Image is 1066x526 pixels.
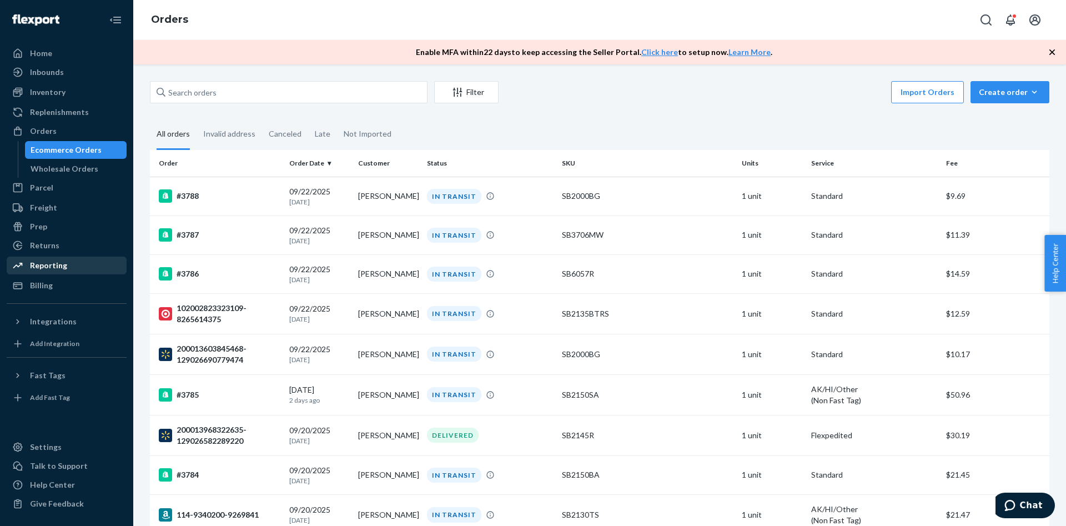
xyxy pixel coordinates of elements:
[17,22,250,41] div: 561 I can't find my Amazon SKU
[641,47,678,57] a: Click here
[811,469,937,480] p: Standard
[354,177,423,216] td: [PERSON_NAME]
[737,415,806,455] td: 1 unit
[7,83,127,101] a: Inventory
[7,367,127,384] button: Fast Tags
[427,387,481,402] div: IN TRANSIT
[17,184,250,206] h1: Check a SKU's Status in Amazon
[159,303,280,325] div: 102002823323109-8265614375
[737,455,806,494] td: 1 unit
[289,395,349,405] p: 2 days ago
[17,260,250,382] img: Screen_Shot_2021-09-07_at_6.02.23_PM.png
[1044,235,1066,292] span: Help Center
[562,268,733,279] div: SB6057R
[25,160,127,178] a: Wholesale Orders
[562,389,733,400] div: SB2150SA
[30,107,89,118] div: Replenishments
[159,267,280,280] div: #3786
[562,469,733,480] div: SB2150BA
[811,515,937,526] div: (Non Fast Tag)
[150,81,428,103] input: Search orders
[151,13,188,26] a: Orders
[354,374,423,415] td: [PERSON_NAME]
[17,436,250,452] p: Select the radio button for .
[562,509,733,520] div: SB2130TS
[811,430,937,441] p: Flexpedited
[344,119,391,148] div: Not Imported
[427,347,481,362] div: IN TRANSIT
[7,277,127,294] a: Billing
[289,236,349,246] p: [DATE]
[30,393,70,402] div: Add Fast Tag
[1024,9,1046,31] button: Open account menu
[811,504,937,515] p: AK/HI/Other
[7,218,127,236] a: Prep
[811,268,937,279] p: Standard
[354,216,423,254] td: [PERSON_NAME]
[7,257,127,274] a: Reporting
[942,216,1049,254] td: $11.39
[942,254,1049,293] td: $14.59
[30,339,79,348] div: Add Integration
[971,81,1049,103] button: Create order
[942,150,1049,177] th: Fee
[159,424,280,447] div: 200013968322635-129026582289220
[289,465,349,485] div: 09/20/2025
[354,455,423,494] td: [PERSON_NAME]
[975,9,997,31] button: Open Search Box
[423,150,557,177] th: Status
[159,189,280,203] div: #3788
[159,468,280,482] div: #3784
[562,430,733,441] div: SB2145R
[562,308,733,319] div: SB2135BTRS
[737,177,806,216] td: 1 unit
[30,280,53,291] div: Billing
[737,334,806,374] td: 1 unit
[811,191,937,202] p: Standard
[289,314,349,324] p: [DATE]
[104,9,127,31] button: Close Navigation
[7,313,127,330] button: Integrations
[891,81,964,103] button: Import Orders
[7,44,127,62] a: Home
[942,177,1049,216] td: $9.69
[30,442,62,453] div: Settings
[354,334,423,374] td: [PERSON_NAME]
[150,150,285,177] th: Order
[17,55,250,135] p: Typically this happens because your SKU is set to be FBA (Fulfilled by Amazon) instead of FBM (Fu...
[289,504,349,525] div: 09/20/2025
[25,229,102,241] em: Manage Inventory
[289,303,349,324] div: 09/22/2025
[354,415,423,455] td: [PERSON_NAME]
[203,119,255,148] div: Invalid address
[7,476,127,494] a: Help Center
[427,306,481,321] div: IN TRANSIT
[942,415,1049,455] td: $30.19
[289,225,349,246] div: 09/22/2025
[30,221,47,232] div: Prep
[999,9,1022,31] button: Open notifications
[358,158,418,168] div: Customer
[17,469,250,515] img: Screen_Shot_2021-09-07_at_5.39.37_PM.png
[562,349,733,360] div: SB2000BG
[289,275,349,284] p: [DATE]
[17,211,250,243] p: In Amazon Seller Central in the menu, go to .
[25,141,127,159] a: Ecommerce Orders
[289,476,349,485] p: [DATE]
[289,436,349,445] p: [DATE]
[7,122,127,140] a: Orders
[7,335,127,353] a: Add Integration
[159,388,280,402] div: #3785
[31,163,98,174] div: Wholesale Orders
[142,4,197,36] ol: breadcrumbs
[148,213,188,225] em: Inventory
[427,228,481,243] div: IN TRANSIT
[31,144,102,156] div: Ecommerce Orders
[942,334,1049,374] td: $10.17
[30,370,66,381] div: Fast Tags
[942,374,1049,415] td: $50.96
[12,14,59,26] img: Flexport logo
[811,395,937,406] div: (Non Fast Tag)
[7,438,127,456] a: Settings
